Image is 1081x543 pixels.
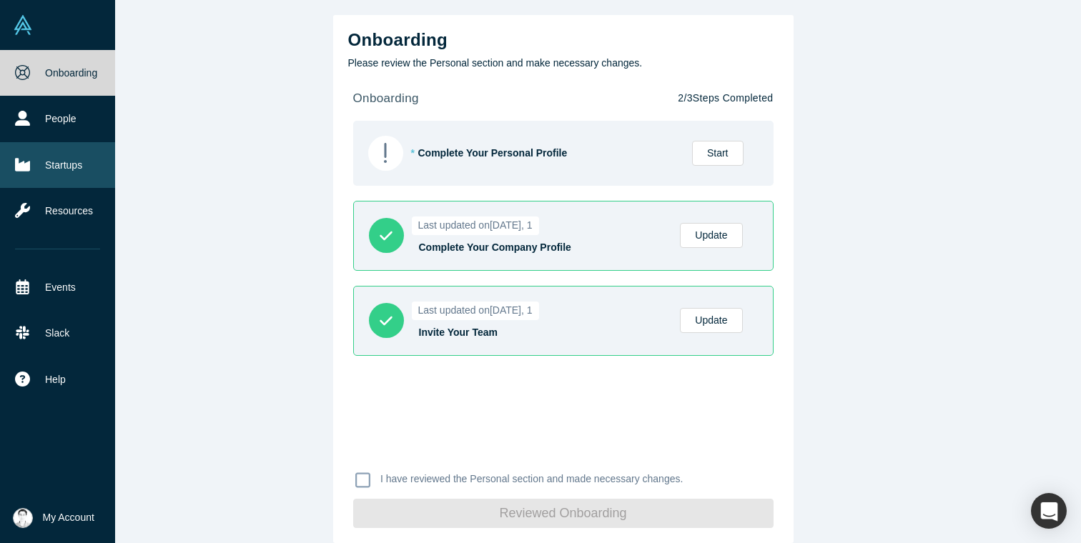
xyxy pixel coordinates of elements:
[412,302,539,320] span: Last updated on [DATE], 1
[43,510,94,525] span: My Account
[380,472,683,487] p: I have reviewed the Personal section and made necessary changes.
[13,508,33,528] img: Rodrigo Castro de Souza's Account
[678,91,773,106] p: 2 / 3 Steps Completed
[680,308,742,333] a: Update
[353,499,774,528] button: Reviewed Onboarding
[419,240,666,255] div: Complete Your Company Profile
[348,30,779,51] h2: Onboarding
[13,508,94,528] button: My Account
[692,141,744,166] a: Start
[353,91,419,105] strong: onboarding
[419,325,666,340] div: Invite Your Team
[13,15,33,35] img: Alchemist Vault Logo
[45,372,66,387] span: Help
[412,216,539,235] span: Last updated on [DATE], 1
[418,146,677,161] div: Complete Your Personal Profile
[348,56,779,71] p: Please review the Personal section and make necessary changes.
[680,223,742,248] a: Update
